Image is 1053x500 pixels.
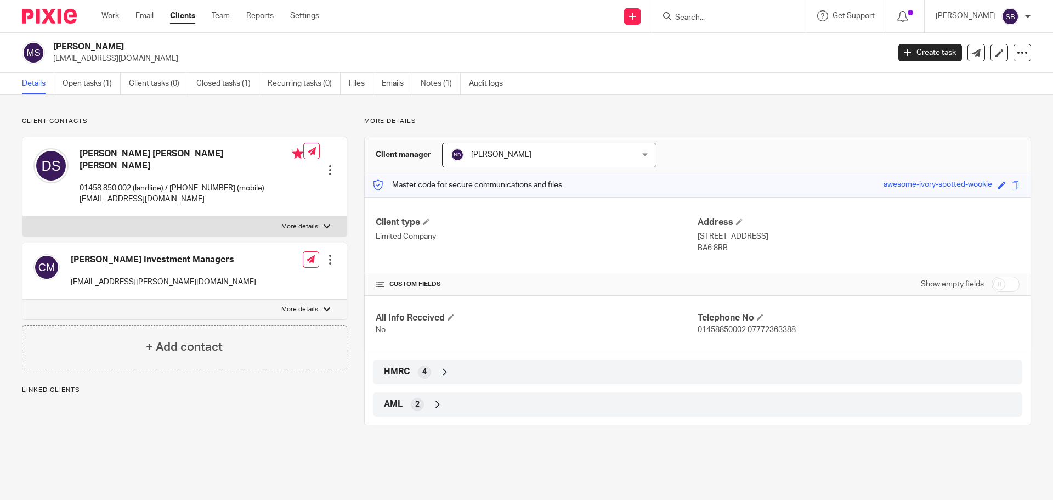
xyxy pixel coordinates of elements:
[376,217,698,228] h4: Client type
[80,148,303,172] h4: [PERSON_NAME] [PERSON_NAME] [PERSON_NAME]
[376,280,698,289] h4: CUSTOM FIELDS
[384,366,410,378] span: HMRC
[451,148,464,161] img: svg%3E
[22,9,77,24] img: Pixie
[281,305,318,314] p: More details
[349,73,373,94] a: Files
[936,10,996,21] p: [PERSON_NAME]
[898,44,962,61] a: Create task
[22,386,347,395] p: Linked clients
[290,10,319,21] a: Settings
[471,151,531,159] span: [PERSON_NAME]
[376,149,431,160] h3: Client manager
[382,73,412,94] a: Emails
[53,53,882,64] p: [EMAIL_ADDRESS][DOMAIN_NAME]
[674,13,773,23] input: Search
[129,73,188,94] a: Client tasks (0)
[246,10,274,21] a: Reports
[384,398,403,410] span: AML
[196,73,259,94] a: Closed tasks (1)
[212,10,230,21] a: Team
[71,254,256,266] h4: [PERSON_NAME] Investment Managers
[1001,8,1019,25] img: svg%3E
[376,326,386,334] span: No
[469,73,511,94] a: Audit logs
[146,339,223,356] h4: + Add contact
[421,73,461,94] a: Notes (1)
[80,194,303,205] p: [EMAIL_ADDRESS][DOMAIN_NAME]
[884,179,992,192] div: awesome-ivory-spotted-wookie
[415,399,420,410] span: 2
[698,312,1020,324] h4: Telephone No
[698,326,796,334] span: 01458850002 07772363388
[698,243,1020,254] p: BA6 8RB
[33,254,60,280] img: svg%3E
[364,117,1031,126] p: More details
[698,217,1020,228] h4: Address
[63,73,121,94] a: Open tasks (1)
[22,73,54,94] a: Details
[101,10,119,21] a: Work
[921,279,984,290] label: Show empty fields
[80,183,303,194] p: 01458 850 002 (landline) / [PHONE_NUMBER] (mobile)
[376,231,698,242] p: Limited Company
[135,10,154,21] a: Email
[292,148,303,159] i: Primary
[33,148,69,183] img: svg%3E
[422,367,427,378] span: 4
[22,117,347,126] p: Client contacts
[281,222,318,231] p: More details
[833,12,875,20] span: Get Support
[22,41,45,64] img: svg%3E
[268,73,341,94] a: Recurring tasks (0)
[71,277,256,288] p: [EMAIL_ADDRESS][PERSON_NAME][DOMAIN_NAME]
[53,41,716,53] h2: [PERSON_NAME]
[376,312,698,324] h4: All Info Received
[373,179,562,190] p: Master code for secure communications and files
[170,10,195,21] a: Clients
[698,231,1020,242] p: [STREET_ADDRESS]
